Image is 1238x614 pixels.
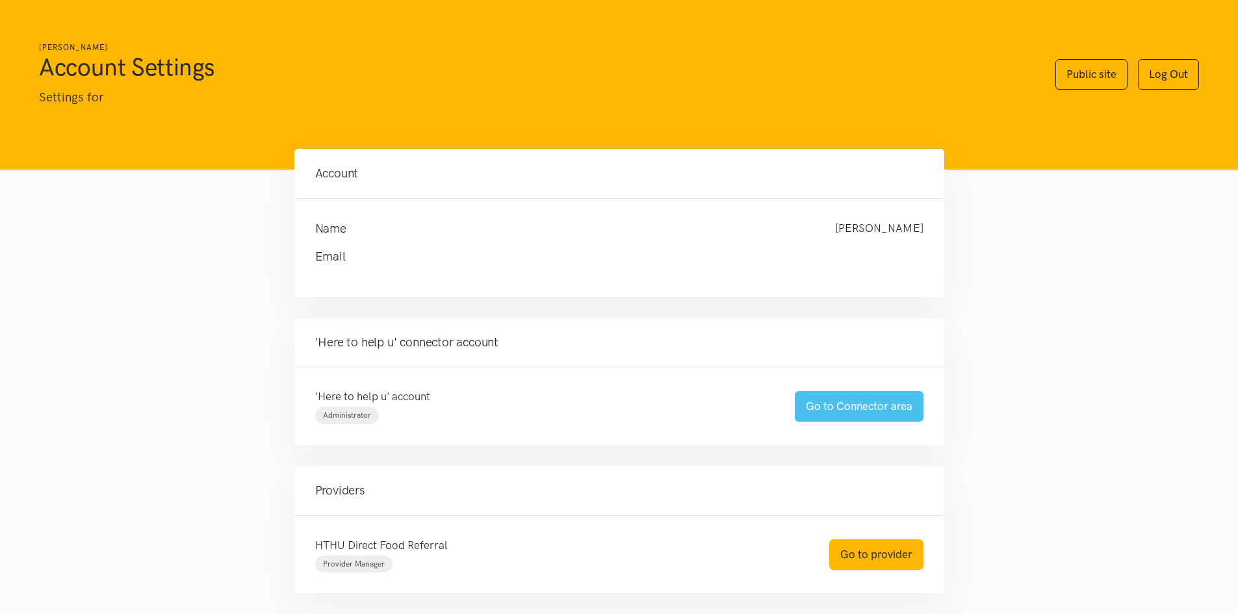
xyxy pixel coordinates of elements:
[795,391,923,422] a: Go to Connector area
[323,411,371,420] span: Administrator
[315,248,897,266] h4: Email
[315,220,809,238] h4: Name
[39,42,1029,54] h6: [PERSON_NAME]
[323,559,385,569] span: Provider Manager
[315,481,923,500] h4: Providers
[315,333,923,352] h4: 'Here to help u' connector account
[315,388,769,405] p: 'Here to help u' account
[39,88,1029,107] p: Settings for
[822,220,936,238] div: [PERSON_NAME]
[1055,59,1128,90] a: Public site
[315,164,923,183] h4: Account
[39,51,1029,83] h1: Account Settings
[315,537,803,554] p: HTHU Direct Food Referral
[829,539,923,570] a: Go to provider
[1138,59,1199,90] a: Log Out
